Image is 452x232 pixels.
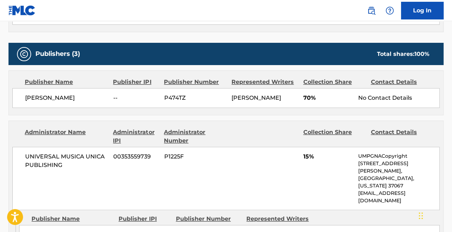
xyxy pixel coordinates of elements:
[25,128,108,145] div: Administrator Name
[367,6,376,15] img: search
[371,128,433,145] div: Contact Details
[358,152,439,160] p: UMPGNACopyright
[358,190,439,204] p: [EMAIL_ADDRESS][DOMAIN_NAME]
[113,78,159,86] div: Publisher IPI
[377,50,429,58] div: Total shares:
[8,5,36,16] img: MLC Logo
[419,205,423,226] div: Drag
[358,160,439,175] p: [STREET_ADDRESS][PERSON_NAME],
[113,94,159,102] span: --
[164,94,227,102] span: P474TZ
[35,50,80,58] h5: Publishers (3)
[383,4,397,18] div: Help
[113,152,159,161] span: 00353559739
[231,94,281,101] span: [PERSON_NAME]
[246,215,311,223] div: Represented Writers
[25,152,108,169] span: UNIVERSAL MUSICA UNICA PUBLISHING
[417,198,452,232] iframe: Chat Widget
[25,94,108,102] span: [PERSON_NAME]
[371,78,433,86] div: Contact Details
[385,6,394,15] img: help
[164,128,226,145] div: Administrator Number
[164,152,227,161] span: P1225F
[32,215,113,223] div: Publisher Name
[231,78,298,86] div: Represented Writers
[303,152,353,161] span: 15%
[119,215,171,223] div: Publisher IPI
[358,94,439,102] div: No Contact Details
[20,50,28,58] img: Publishers
[303,128,366,145] div: Collection Share
[358,175,439,190] p: [GEOGRAPHIC_DATA], [US_STATE] 37067
[25,78,108,86] div: Publisher Name
[113,128,159,145] div: Administrator IPI
[414,51,429,57] span: 100 %
[303,78,366,86] div: Collection Share
[401,2,444,19] a: Log In
[303,94,353,102] span: 70%
[364,4,378,18] a: Public Search
[176,215,241,223] div: Publisher Number
[164,78,226,86] div: Publisher Number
